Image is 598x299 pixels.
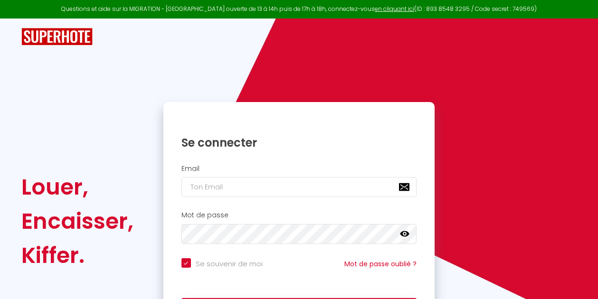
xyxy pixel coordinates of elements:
[21,28,93,46] img: SuperHote logo
[181,177,417,197] input: Ton Email
[21,238,133,272] div: Kiffer.
[21,204,133,238] div: Encaisser,
[181,165,417,173] h2: Email
[21,170,133,204] div: Louer,
[181,211,417,219] h2: Mot de passe
[181,135,417,150] h1: Se connecter
[344,259,417,269] a: Mot de passe oublié ?
[375,5,414,13] a: en cliquant ici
